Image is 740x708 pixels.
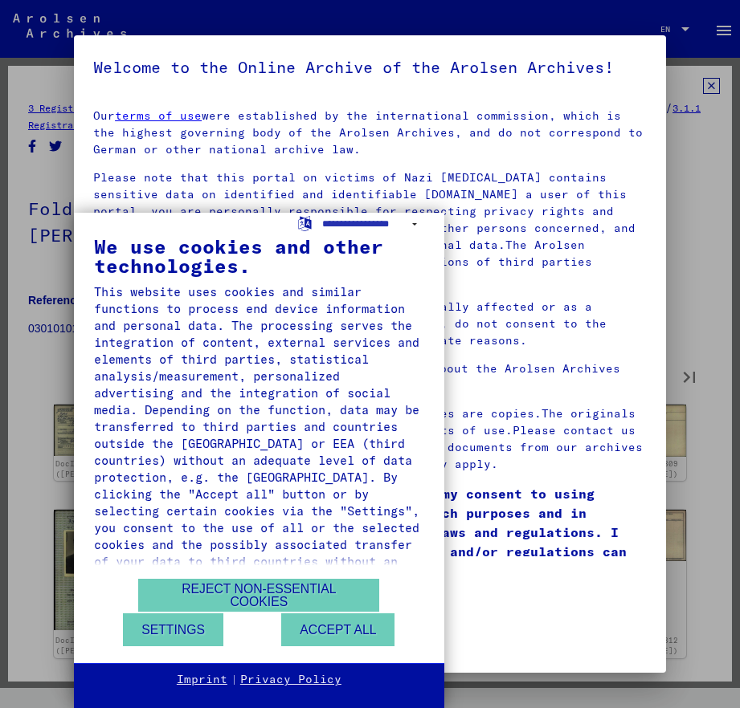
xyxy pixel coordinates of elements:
a: Imprint [177,672,227,688]
button: Accept all [281,613,395,646]
a: Privacy Policy [240,672,341,688]
button: Reject non-essential cookies [138,579,379,612]
div: We use cookies and other technologies. [94,237,424,275]
button: Settings [123,613,223,646]
div: This website uses cookies and similar functions to process end device information and personal da... [94,283,424,587]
